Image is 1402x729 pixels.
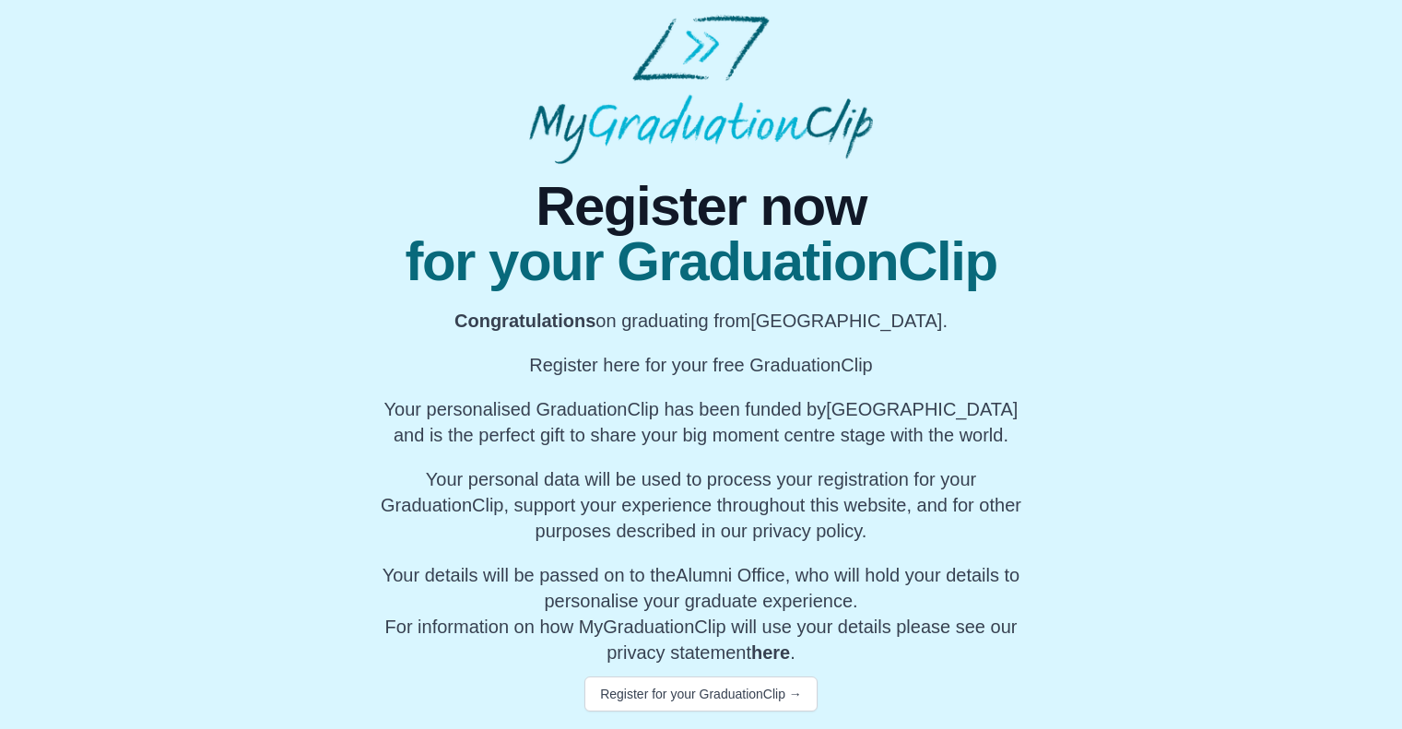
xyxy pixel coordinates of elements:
span: For information on how MyGraduationClip will use your details please see our privacy statement . [383,565,1020,663]
p: Your personal data will be used to process your registration for your GraduationClip, support you... [372,466,1030,544]
span: for your GraduationClip [372,234,1030,289]
button: Register for your GraduationClip → [584,676,818,711]
p: Register here for your free GraduationClip [372,352,1030,378]
b: Congratulations [454,311,595,331]
a: here [751,642,790,663]
img: MyGraduationClip [529,15,872,164]
span: Register now [372,179,1030,234]
p: Your personalised GraduationClip has been funded by [GEOGRAPHIC_DATA] and is the perfect gift to ... [372,396,1030,448]
p: on graduating from [GEOGRAPHIC_DATA]. [372,308,1030,334]
span: Alumni Office [676,565,785,585]
span: Your details will be passed on to the , who will hold your details to personalise your graduate e... [383,565,1020,611]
